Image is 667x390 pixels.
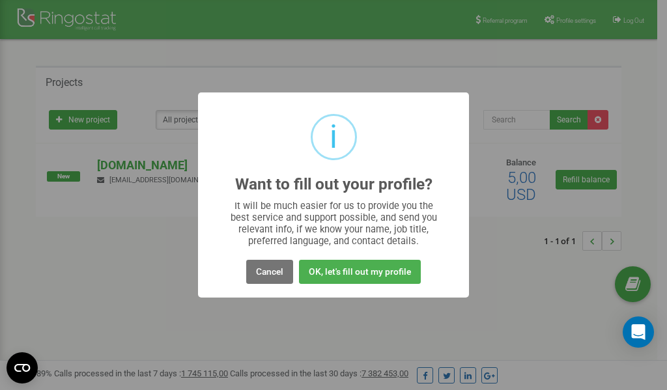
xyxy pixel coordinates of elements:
button: Cancel [246,260,293,284]
div: Open Intercom Messenger [623,316,654,348]
button: Open CMP widget [7,352,38,383]
button: OK, let's fill out my profile [299,260,421,284]
div: i [330,116,337,158]
h2: Want to fill out your profile? [235,176,433,193]
div: It will be much easier for us to provide you the best service and support possible, and send you ... [224,200,444,247]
